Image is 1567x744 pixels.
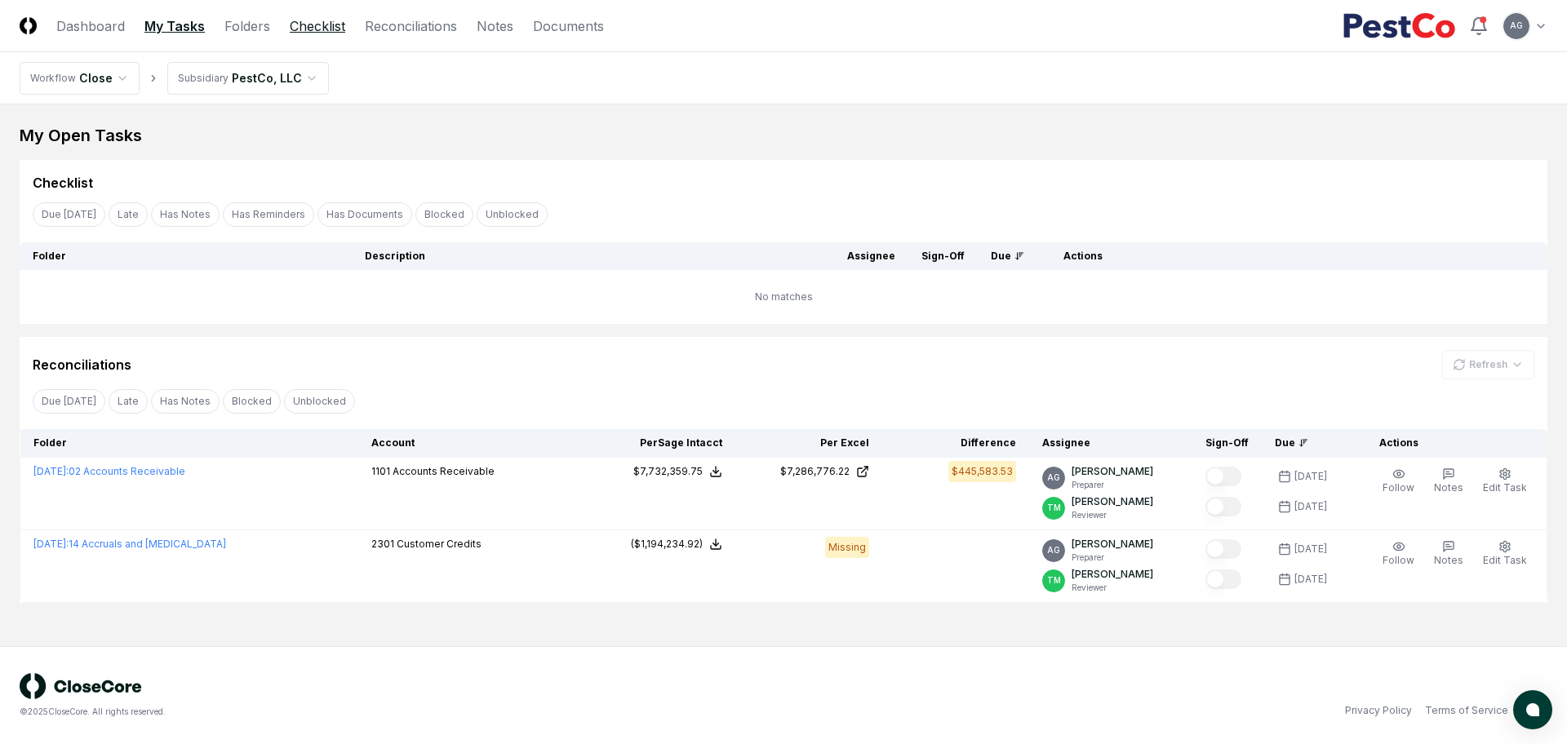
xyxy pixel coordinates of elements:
th: Sign-Off [1192,429,1262,458]
a: [DATE]:14 Accruals and [MEDICAL_DATA] [33,538,226,550]
span: Edit Task [1483,554,1527,566]
button: Due Today [33,389,105,414]
nav: breadcrumb [20,62,329,95]
span: [DATE] : [33,465,69,477]
button: Unblocked [477,202,548,227]
button: Edit Task [1480,537,1530,571]
a: Terms of Service [1425,703,1508,718]
div: My Open Tasks [20,124,1547,147]
button: Blocked [415,202,473,227]
a: $7,286,776.22 [748,464,869,479]
a: Folders [224,16,270,36]
div: Missing [825,537,869,558]
span: TM [1047,502,1061,514]
div: [DATE] [1294,499,1327,514]
div: Workflow [30,71,76,86]
div: [DATE] [1294,542,1327,556]
div: Reconciliations [33,355,131,374]
th: Difference [882,429,1029,458]
button: AG [1502,11,1531,41]
button: Notes [1431,537,1467,571]
a: Checklist [290,16,345,36]
button: Blocked [223,389,281,414]
div: ($1,194,234.92) [631,537,703,551]
p: [PERSON_NAME] [1072,464,1153,479]
th: Per Excel [735,429,882,458]
span: Follow [1383,554,1414,566]
span: Notes [1434,481,1463,494]
button: Edit Task [1480,464,1530,498]
span: AG [1510,20,1523,32]
th: Sign-Off [908,242,978,270]
span: [DATE] : [33,538,69,550]
span: Customer Credits [397,538,482,550]
button: Has Documents [317,202,412,227]
span: 1101 [371,465,390,477]
button: ($1,194,234.92) [631,537,722,551]
th: Description [352,242,834,270]
div: $445,583.53 [952,464,1013,479]
div: [DATE] [1294,469,1327,484]
button: Has Notes [151,389,220,414]
p: Preparer [1072,479,1153,491]
span: 2301 [371,538,394,550]
div: [DATE] [1294,572,1327,587]
p: Reviewer [1072,509,1153,521]
span: AG [1047,544,1060,556]
div: © 2025 CloseCore. All rights reserved. [20,706,783,718]
div: Actions [1050,249,1534,263]
img: Logo [20,17,37,34]
button: Late [109,202,148,227]
button: Mark complete [1205,467,1241,486]
button: Unblocked [284,389,355,414]
div: Account [371,436,575,450]
div: $7,732,359.75 [633,464,703,479]
span: AG [1047,472,1060,484]
span: Follow [1383,481,1414,494]
a: [DATE]:02 Accounts Receivable [33,465,185,477]
button: Due Today [33,202,105,227]
img: PestCo logo [1343,13,1456,39]
th: Folder [20,429,358,458]
button: Mark complete [1205,497,1241,516]
img: logo [20,673,142,699]
td: No matches [20,270,1547,324]
button: Mark complete [1205,569,1241,589]
div: Due [991,249,1024,263]
span: Accounts Receivable [393,465,495,477]
th: Assignee [834,242,908,270]
button: Notes [1431,464,1467,498]
p: [PERSON_NAME] [1072,567,1153,582]
button: $7,732,359.75 [633,464,722,479]
a: Privacy Policy [1345,703,1412,718]
button: Late [109,389,148,414]
div: $7,286,776.22 [780,464,850,479]
p: Preparer [1072,551,1153,564]
button: Has Reminders [223,202,314,227]
div: Actions [1366,436,1534,450]
a: My Tasks [144,16,205,36]
button: Follow [1379,464,1418,498]
th: Assignee [1029,429,1192,458]
a: Dashboard [56,16,125,36]
button: Mark complete [1205,539,1241,559]
div: Checklist [33,173,93,193]
th: Per Sage Intacct [588,429,735,458]
div: Subsidiary [178,71,229,86]
a: Reconciliations [365,16,457,36]
div: Due [1275,436,1340,450]
button: Follow [1379,537,1418,571]
button: Has Notes [151,202,220,227]
p: [PERSON_NAME] [1072,494,1153,509]
span: Edit Task [1483,481,1527,494]
span: Notes [1434,554,1463,566]
span: TM [1047,574,1061,587]
a: Notes [477,16,513,36]
th: Folder [20,242,352,270]
button: atlas-launcher [1513,690,1552,729]
p: Reviewer [1072,582,1153,594]
p: [PERSON_NAME] [1072,537,1153,551]
a: Documents [533,16,604,36]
